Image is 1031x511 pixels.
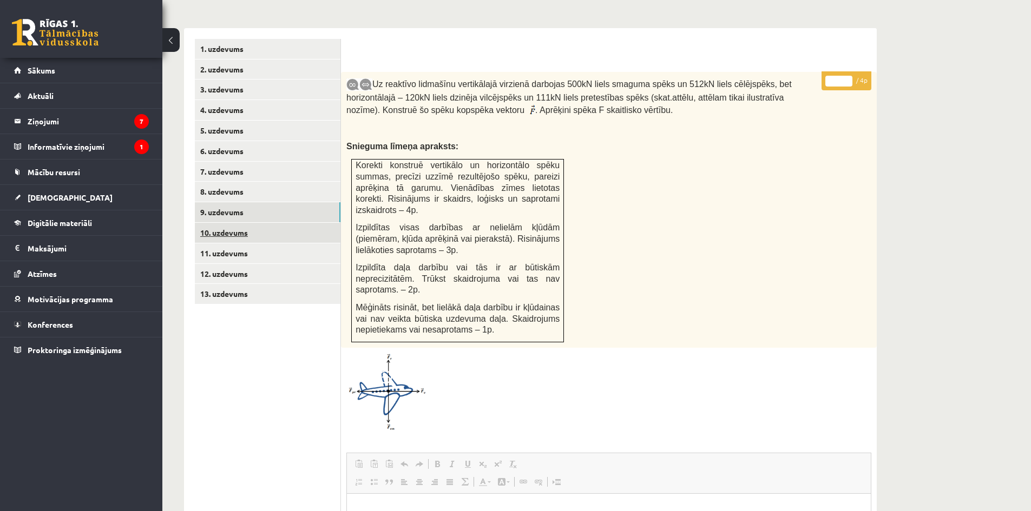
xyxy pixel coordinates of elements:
img: 2wECAwECAwECAwECAwECAwECAwECAwECAwECAwECAwECAwU7ICCOEjKeopOMkxG8wRCh6UqXdK6PEAwXIoqCIGrZjMEFQyQRP... [528,104,535,117]
span: Proktoringa izmēģinājums [28,345,122,355]
span: Uz reaktīvo lidmašīnu vertikālajā virzienā darbojas 500kN liels smaguma spēks un 512kN liels cēlē... [346,79,792,115]
a: Цитата [382,475,397,489]
a: 12. uzdevums [195,264,340,284]
a: Maksājumi [14,236,149,261]
i: 1 [134,140,149,154]
span: [DEMOGRAPHIC_DATA] [28,193,113,202]
a: Atzīmes [14,261,149,286]
span: . Aprēķini spēka F skaitlisko vērtību. [535,105,673,115]
a: Ziņojumi7 [14,109,149,134]
span: Digitālie materiāli [28,218,92,228]
legend: Informatīvie ziņojumi [28,134,149,159]
a: Математика [457,475,472,489]
a: 9. uzdevums [195,202,340,222]
p: / 4p [822,71,871,90]
a: Informatīvie ziņojumi1 [14,134,149,159]
a: По ширине [442,475,457,489]
legend: Ziņojumi [28,109,149,134]
span: Sākums [28,65,55,75]
img: Balts.png [352,54,356,58]
a: Подстрочный индекс [475,457,490,471]
a: Вставить из Word [382,457,397,471]
a: Konferences [14,312,149,337]
a: 10. uzdevums [195,223,340,243]
a: 8. uzdevums [195,182,340,202]
a: 2. uzdevums [195,59,340,79]
a: 7. uzdevums [195,162,340,182]
img: 9k= [346,78,359,91]
span: Mēģināts risināt, bet lielākā daļa darbību ir kļūdainas vai nav veikta būtiska uzdevuma daļa. Ska... [356,303,560,334]
a: Цвет фона [494,475,513,489]
a: Вставить / удалить маркированный список [366,475,382,489]
span: Izpildīta daļa darbību vai tās ir ar būtiskām neprecizitātēm. Trūkst skaidrojuma vai tas nav sapr... [356,263,560,294]
a: Отменить (Ctrl+Z) [397,457,412,471]
a: Вставить (Ctrl+V) [351,457,366,471]
a: Proktoringa izmēģinājums [14,337,149,362]
span: Motivācijas programma [28,294,113,304]
a: 11. uzdevums [195,243,340,263]
a: Убрать форматирование [505,457,521,471]
span: Aktuāli [28,91,54,101]
span: Konferences [28,320,73,329]
span: Snieguma līmeņa apraksts: [346,142,458,151]
a: Sākums [14,58,149,83]
a: Цвет текста [475,475,494,489]
a: Надстрочный индекс [490,457,505,471]
a: 1. uzdevums [195,39,340,59]
span: Atzīmes [28,269,57,278]
a: Motivācijas programma [14,287,149,311]
a: 6. uzdevums [195,141,340,161]
a: Убрать ссылку [531,475,546,489]
a: Mācību resursi [14,160,149,184]
a: [DEMOGRAPHIC_DATA] [14,185,149,210]
a: Полужирный (Ctrl+B) [430,457,445,471]
a: 3. uzdevums [195,79,340,99]
a: Вставить только текст (Ctrl+Shift+V) [366,457,382,471]
span: Mācību resursi [28,167,80,177]
a: Вставить / удалить нумерованный список [351,475,366,489]
a: Подчеркнутый (Ctrl+U) [460,457,475,471]
a: 13. uzdevums [195,284,340,304]
legend: Maksājumi [28,236,149,261]
span: Korekti konstruē vertikālo un horizontālo spēku summas, precīzi uzzīmē rezultējošo spēku, pareizi... [356,161,560,214]
body: Визуальный текстовый редактор, wiswyg-editor-user-answer-47433844034460 [11,11,513,22]
a: По левому краю [397,475,412,489]
a: Aktuāli [14,83,149,108]
a: Вставить разрыв страницы для печати [549,475,564,489]
a: По центру [412,475,427,489]
a: Rīgas 1. Tālmācības vidusskola [12,19,98,46]
a: Digitālie materiāli [14,210,149,235]
a: Вставить/Редактировать ссылку (Ctrl+K) [516,475,531,489]
a: 5. uzdevums [195,121,340,141]
span: Izpildītas visas darbības ar nelielām kļūdām (piemēram, kļūda aprēķinā vai pierakstā). Risinājums... [356,223,560,254]
a: 4. uzdevums [195,100,340,120]
a: По правому краю [427,475,442,489]
img: 1.png [346,353,428,431]
img: 9k= [359,78,372,91]
a: Курсив (Ctrl+I) [445,457,460,471]
i: 7 [134,114,149,129]
a: Повторить (Ctrl+Y) [412,457,427,471]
